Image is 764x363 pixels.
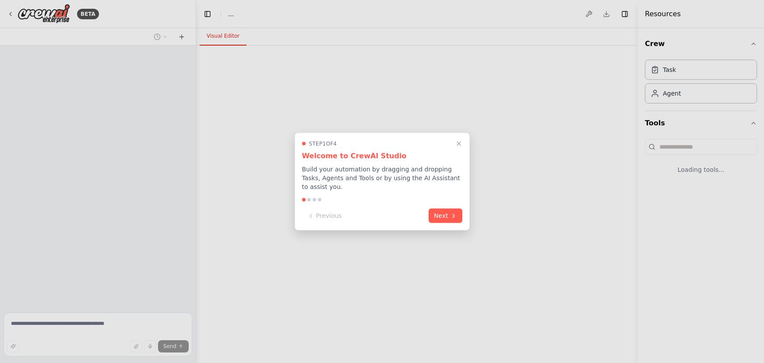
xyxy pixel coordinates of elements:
span: Step 1 of 4 [309,140,337,147]
button: Hide left sidebar [201,8,214,20]
p: Build your automation by dragging and dropping Tasks, Agents and Tools or by using the AI Assista... [302,165,462,191]
button: Next [429,209,462,223]
button: Close walkthrough [454,139,464,149]
h3: Welcome to CrewAI Studio [302,151,462,161]
button: Previous [302,209,347,223]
